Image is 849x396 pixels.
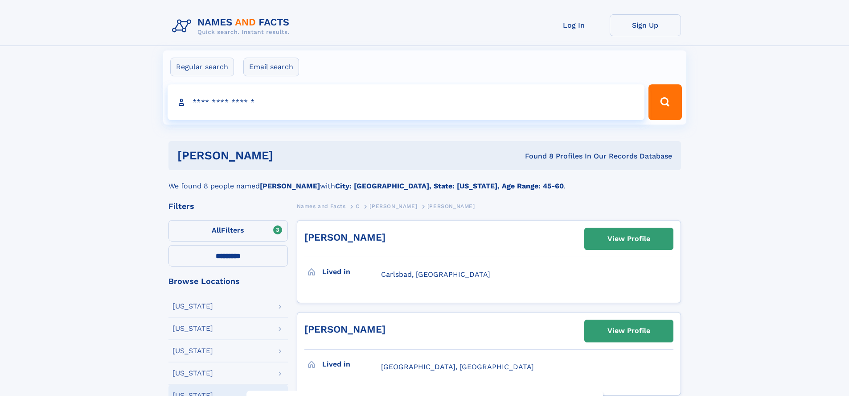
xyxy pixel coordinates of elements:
img: Logo Names and Facts [168,14,297,38]
span: [GEOGRAPHIC_DATA], [GEOGRAPHIC_DATA] [381,363,534,371]
div: Filters [168,202,288,210]
span: Carlsbad, [GEOGRAPHIC_DATA] [381,270,490,279]
a: C [356,200,360,212]
label: Regular search [170,58,234,76]
button: Search Button [648,84,681,120]
a: [PERSON_NAME] [304,324,386,335]
div: [US_STATE] [172,303,213,310]
a: [PERSON_NAME] [369,200,417,212]
span: [PERSON_NAME] [369,203,417,209]
label: Email search [243,58,299,76]
span: [PERSON_NAME] [427,203,475,209]
span: C [356,203,360,209]
a: [PERSON_NAME] [304,232,386,243]
a: Log In [538,14,610,36]
div: View Profile [607,229,650,249]
a: View Profile [585,320,673,342]
h1: [PERSON_NAME] [177,150,399,161]
h3: Lived in [322,357,381,372]
div: Browse Locations [168,277,288,285]
b: [PERSON_NAME] [260,182,320,190]
div: Found 8 Profiles In Our Records Database [399,151,672,161]
b: City: [GEOGRAPHIC_DATA], State: [US_STATE], Age Range: 45-60 [335,182,564,190]
div: [US_STATE] [172,347,213,354]
div: View Profile [607,321,650,341]
a: View Profile [585,228,673,250]
div: [US_STATE] [172,325,213,332]
div: We found 8 people named with . [168,170,681,192]
input: search input [168,84,645,120]
span: All [212,226,221,234]
h3: Lived in [322,264,381,279]
label: Filters [168,220,288,242]
a: Names and Facts [297,200,346,212]
div: [US_STATE] [172,370,213,377]
a: Sign Up [610,14,681,36]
